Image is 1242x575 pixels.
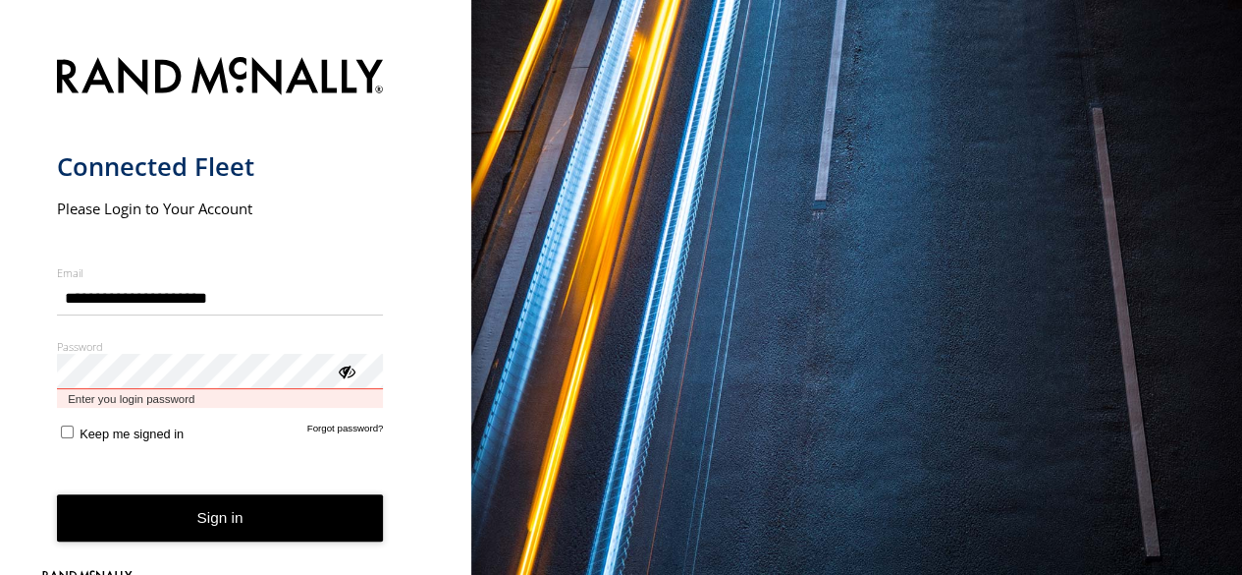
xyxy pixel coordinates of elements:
img: Rand McNally [57,53,384,103]
label: Password [57,339,384,354]
div: ViewPassword [336,361,355,380]
span: Enter you login password [57,389,384,408]
input: Keep me signed in [61,426,74,438]
label: Email [57,265,384,280]
h1: Connected Fleet [57,150,384,183]
button: Sign in [57,494,384,543]
h2: Please Login to Your Account [57,199,384,218]
form: main [57,45,415,574]
a: Forgot password? [307,423,384,441]
span: Keep me signed in [80,427,184,441]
